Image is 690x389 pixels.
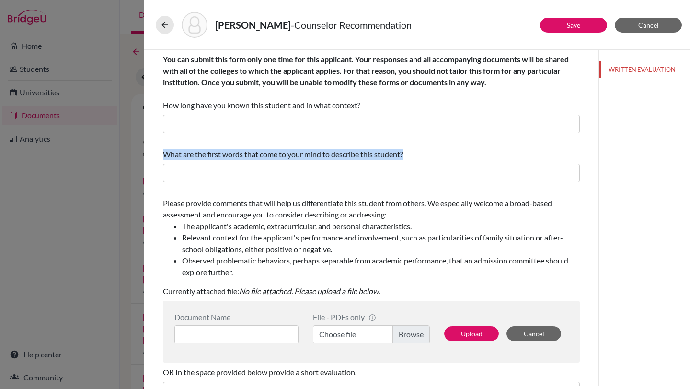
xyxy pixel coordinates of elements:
button: WRITTEN EVALUATION [599,61,690,78]
i: No file attached. Please upload a file below. [239,286,380,296]
button: Cancel [506,326,561,341]
span: - Counselor Recommendation [291,19,412,31]
div: File - PDFs only [313,312,430,321]
span: Please provide comments that will help us differentiate this student from others. We especially w... [163,198,580,278]
button: Upload [444,326,499,341]
label: Choose file [313,325,430,343]
div: Currently attached file: [163,194,580,301]
span: info [368,314,376,321]
span: OR In the space provided below provide a short evaluation. [163,367,356,377]
strong: [PERSON_NAME] [215,19,291,31]
span: How long have you known this student and in what context? [163,55,569,110]
span: What are the first words that come to your mind to describe this student? [163,149,403,159]
b: You can submit this form only one time for this applicant. Your responses and all accompanying do... [163,55,569,87]
li: Observed problematic behaviors, perhaps separable from academic performance, that an admission co... [182,255,580,278]
li: The applicant's academic, extracurricular, and personal characteristics. [182,220,580,232]
li: Relevant context for the applicant's performance and involvement, such as particularities of fami... [182,232,580,255]
div: Document Name [174,312,299,321]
